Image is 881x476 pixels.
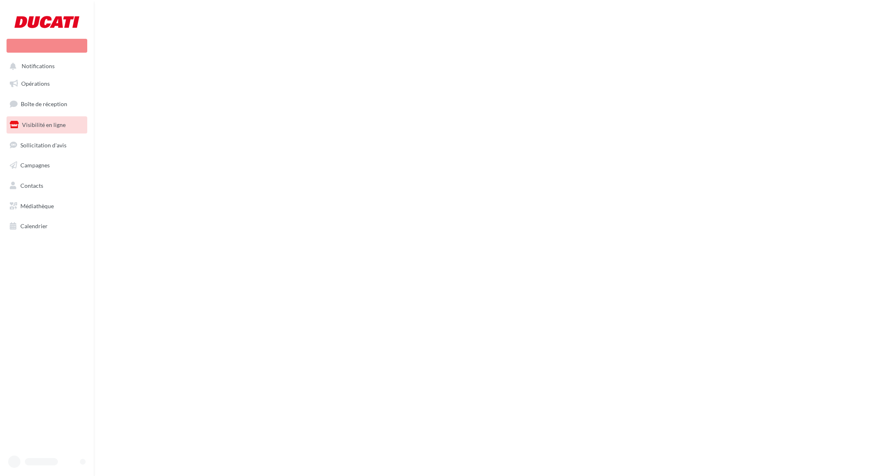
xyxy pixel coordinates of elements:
[22,121,66,128] span: Visibilité en ligne
[22,63,55,70] span: Notifications
[20,202,54,209] span: Médiathèque
[20,162,50,169] span: Campagnes
[5,116,89,133] a: Visibilité en ligne
[5,75,89,92] a: Opérations
[5,137,89,154] a: Sollicitation d'avis
[5,177,89,194] a: Contacts
[5,198,89,215] a: Médiathèque
[21,80,50,87] span: Opérations
[20,222,48,229] span: Calendrier
[7,39,87,53] div: Nouvelle campagne
[5,95,89,113] a: Boîte de réception
[21,100,67,107] span: Boîte de réception
[20,182,43,189] span: Contacts
[20,141,66,148] span: Sollicitation d'avis
[5,218,89,235] a: Calendrier
[5,157,89,174] a: Campagnes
